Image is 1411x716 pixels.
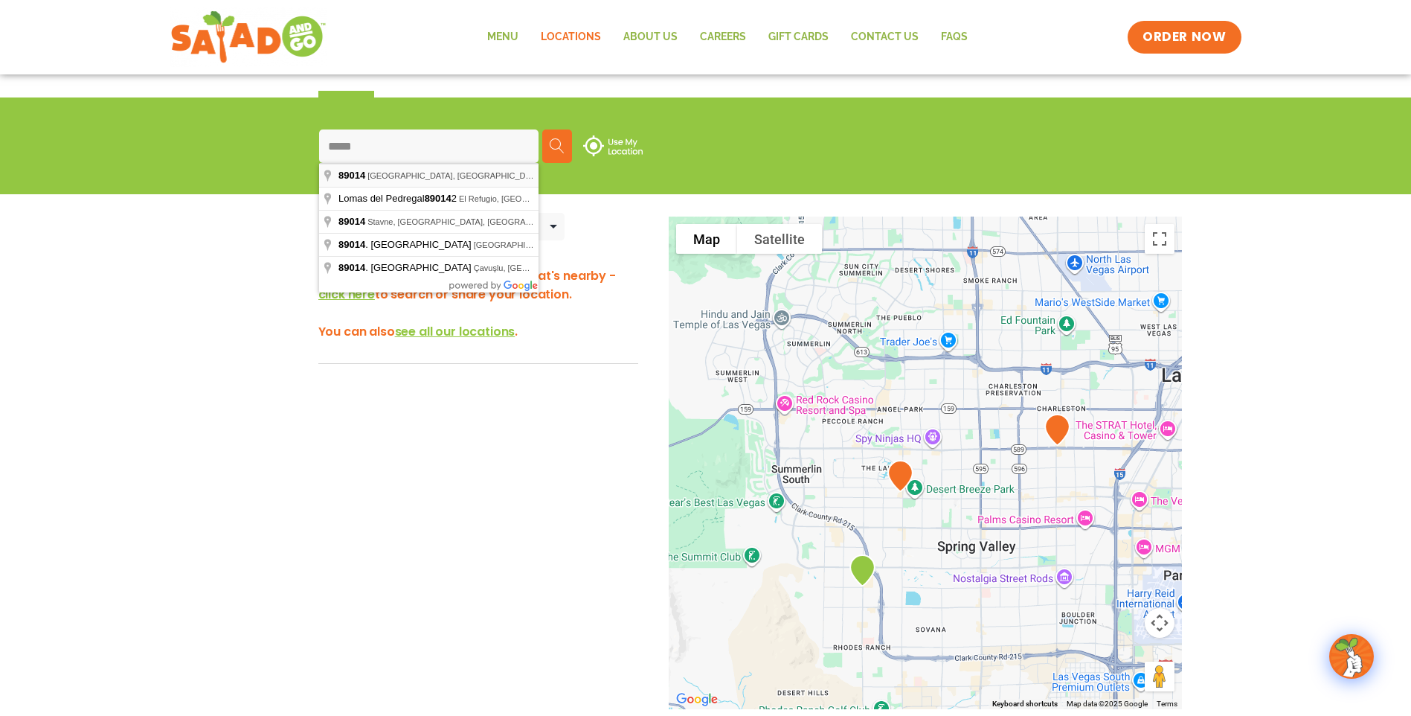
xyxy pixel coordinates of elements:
[757,20,840,54] a: GIFT CARDS
[530,20,612,54] a: Locations
[1128,21,1241,54] a: ORDER NOW
[338,239,365,250] span: 89014
[1331,636,1372,677] img: wpChatIcon
[1145,224,1174,254] button: Toggle fullscreen view
[612,20,689,54] a: About Us
[476,20,530,54] a: Menu
[367,171,632,180] span: [GEOGRAPHIC_DATA], [GEOGRAPHIC_DATA], [GEOGRAPHIC_DATA]
[1145,662,1174,691] button: Drag Pegman onto the map to open Street View
[737,224,822,254] button: Show satellite imagery
[474,240,775,249] span: [GEOGRAPHIC_DATA], Şahinbey/[GEOGRAPHIC_DATA], [GEOGRAPHIC_DATA]
[930,20,979,54] a: FAQs
[1067,700,1148,708] span: Map data ©2025 Google
[474,263,771,272] span: Çavuşlu, [GEOGRAPHIC_DATA]/[GEOGRAPHIC_DATA], [GEOGRAPHIC_DATA]
[338,170,365,181] span: 89014
[676,224,737,254] button: Show street map
[318,217,428,236] div: Nearby Locations
[425,193,451,204] span: 89014
[338,262,365,273] span: 89014
[689,20,757,54] a: Careers
[672,690,721,709] a: Open this area in Google Maps (opens a new window)
[1145,608,1174,638] button: Map camera controls
[338,239,474,250] span: . [GEOGRAPHIC_DATA]
[992,699,1058,709] button: Keyboard shortcuts
[840,20,930,54] a: Contact Us
[338,216,365,227] span: 89014
[459,194,811,203] span: El Refugio, [GEOGRAPHIC_DATA], [GEOGRAPHIC_DATA][US_STATE], [GEOGRAPHIC_DATA]
[170,7,327,67] img: new-SAG-logo-768×292
[1142,28,1226,46] span: ORDER NOW
[583,135,643,156] img: use-location.svg
[367,217,572,226] span: Stavne, [GEOGRAPHIC_DATA], [GEOGRAPHIC_DATA]
[338,193,459,204] span: Lomas del Pedregal 2
[318,286,375,303] span: click here
[395,323,515,340] span: see all our locations
[550,138,565,153] img: search.svg
[672,690,721,709] img: Google
[476,20,979,54] nav: Menu
[318,266,638,341] h3: Hey there! We'd love to show you what's nearby - to search or share your location. You can also .
[338,262,474,273] span: . [GEOGRAPHIC_DATA]
[1157,700,1177,708] a: Terms (opens in new tab)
